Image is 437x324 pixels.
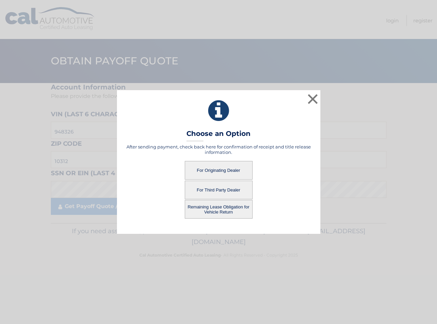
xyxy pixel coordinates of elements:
button: × [306,92,320,106]
h5: After sending payment, check back here for confirmation of receipt and title release information. [125,144,312,155]
button: For Third Party Dealer [185,181,253,199]
button: Remaining Lease Obligation for Vehicle Return [185,200,253,219]
h3: Choose an Option [186,129,251,141]
button: For Originating Dealer [185,161,253,180]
